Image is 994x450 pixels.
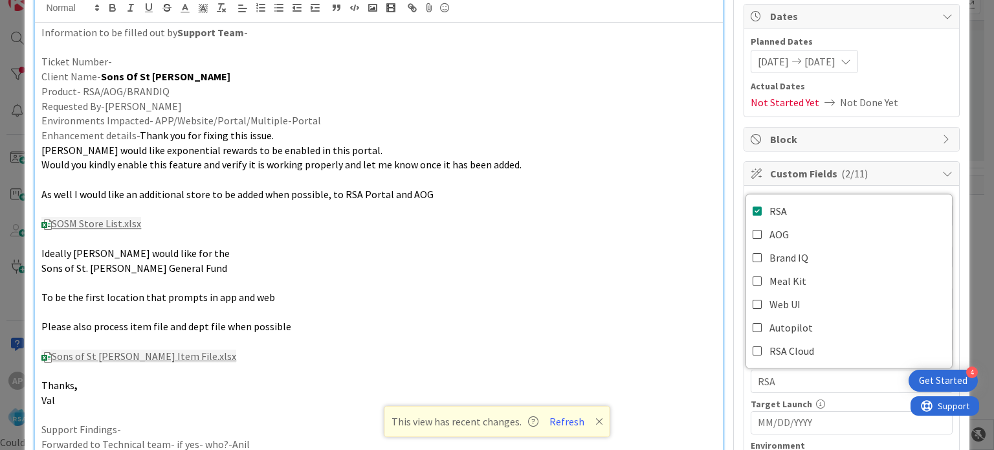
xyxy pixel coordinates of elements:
span: To be the first location that prompts in app and web [41,291,275,304]
span: Dates [770,8,936,24]
span: Brand IQ [769,248,808,267]
a: RSA [746,199,952,223]
span: Meal Kit [769,271,806,291]
div: Open Get Started checklist, remaining modules: 4 [909,370,978,392]
span: Autopilot [769,318,813,337]
p: Product- RSA/AOG/BRANDIQ [41,84,716,99]
a: RSA Cloud [746,339,952,363]
button: Refresh [545,413,589,430]
a: Meal Kit [746,269,952,293]
p: Environments Impacted- APP/Website/Portal/Multiple-Portal [41,113,716,128]
p: Client Name- [41,69,716,84]
span: RSA Cloud [769,341,814,361]
span: Actual Dates [751,80,953,93]
div: Get Started [919,374,967,387]
span: Block [770,131,936,147]
span: Not Started Yet [751,95,819,110]
a: SOSM Store List.xlsx [41,217,141,230]
div: 4 [966,366,978,378]
span: ( 2/11 ) [841,167,868,180]
div: Environment [751,441,953,450]
span: AOG [769,225,789,244]
p: Information to be filled out by - [41,25,716,40]
strong: , [74,379,78,392]
p: Enhancement details- [41,128,716,143]
a: Sons of St [PERSON_NAME] Item File.xlsx [41,350,236,363]
span: [PERSON_NAME] would like exponential rewards to be enabled in this portal. [41,144,382,157]
label: Client [751,192,776,204]
span: Support [27,2,59,17]
span: Would you kindly enable this feature and verify it is working properly and let me know once it ha... [41,158,522,171]
span: Please also process item file and dept file when possible [41,320,291,333]
strong: Support Team [177,26,244,39]
span: [DATE] [758,54,789,69]
strong: Sons Of St [PERSON_NAME] [101,70,230,83]
span: Thank you for fixing this issue. [140,129,274,142]
span: Not Done Yet [840,95,898,110]
span: Ideally [PERSON_NAME] would like for the [41,247,230,260]
a: AOG [746,223,952,246]
span: [DATE] [804,54,835,69]
span: Web UI [769,295,801,314]
span: This view has recent changes. [392,414,538,429]
span: Thanks [41,379,74,392]
p: Ticket Number- [41,54,716,69]
span: RSA [769,201,787,221]
img: xlsx_16x16.png [41,352,52,363]
div: Target Launch [751,399,953,409]
span: Custom Fields [770,166,936,181]
span: RSA [758,374,930,389]
input: MM/DD/YYYY [758,412,945,434]
a: Autopilot [746,316,952,339]
span: As well I would like an additional store to be added when possible, to RSA Portal and AOG [41,188,434,201]
span: Sons of St. [PERSON_NAME] General Fund [41,262,227,275]
img: xlsx_16x16.png [41,219,52,230]
p: Requested By-[PERSON_NAME] [41,99,716,114]
span: Planned Dates [751,35,953,49]
span: Val [41,394,55,407]
a: Web UI [746,293,952,316]
a: Brand IQ [746,246,952,269]
p: Support Findings- [41,422,716,437]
